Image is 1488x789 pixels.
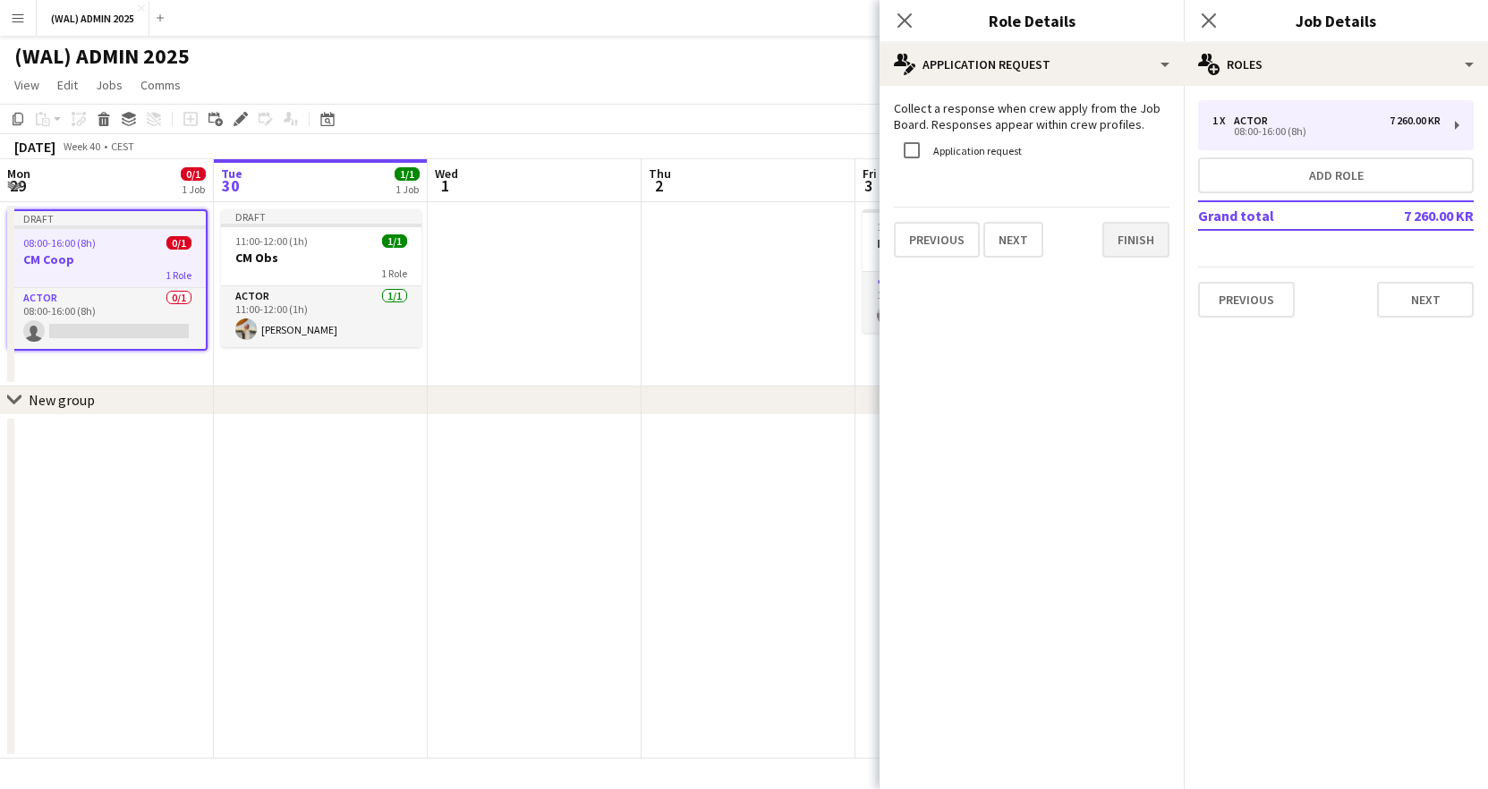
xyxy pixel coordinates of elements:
h3: Job Details [1184,9,1488,32]
span: 1 Role [166,268,191,282]
a: Edit [50,73,85,97]
span: 1/1 [382,234,407,248]
span: 3 [860,175,877,196]
span: 0/1 [181,167,206,181]
span: Week 40 [59,140,104,153]
div: CEST [111,140,134,153]
div: Draft [9,211,206,225]
button: Previous [1198,282,1295,318]
label: Application request [930,144,1022,157]
span: Edit [57,77,78,93]
p: Collect a response when crew apply from the Job Board. Responses appear within crew profiles. [894,100,1169,132]
button: Previous [894,222,980,258]
div: 7 260.00 KR [1390,115,1441,127]
div: Application Request [880,43,1184,86]
div: 1 Job [182,182,205,196]
div: Actor [1234,115,1275,127]
span: 1/1 [395,167,420,181]
span: 29 [4,175,30,196]
span: 30 [218,175,242,196]
td: Grand total [1198,201,1361,230]
h3: CM Obs [221,250,421,266]
button: Finish [1102,222,1169,258]
h3: Role Details [880,9,1184,32]
span: Jobs [96,77,123,93]
app-job-card: Draft11:00-12:00 (1h)1/1CM Obs1 RoleActor1/111:00-12:00 (1h)[PERSON_NAME] [221,209,421,347]
div: 1 Job [395,182,419,196]
span: 1 Role [381,267,407,280]
a: Jobs [89,73,130,97]
span: 12:00-16:00 (4h) [877,220,949,233]
a: Comms [133,73,188,97]
app-card-role: Actor1/112:00-16:00 (4h)[PERSON_NAME] [863,272,1063,333]
button: Next [1377,282,1474,318]
span: 0/1 [166,236,191,250]
div: Roles [1184,43,1488,86]
app-card-role: Actor1/111:00-12:00 (1h)[PERSON_NAME] [221,286,421,347]
div: New group [29,391,95,409]
span: Fri [863,165,877,182]
span: Thu [649,165,671,182]
span: Mon [7,165,30,182]
span: Wed [435,165,458,182]
button: Add role [1198,157,1474,193]
app-card-role: Actor0/108:00-16:00 (8h) [9,288,206,349]
app-job-card: Draft08:00-16:00 (8h)0/1CM Coop1 RoleActor0/108:00-16:00 (8h) [7,209,208,351]
app-job-card: 12:00-16:00 (4h)1/1Lilleaker Bazar opprigg1 RoleActor1/112:00-16:00 (4h)[PERSON_NAME] [863,209,1063,333]
span: View [14,77,39,93]
span: 2 [646,175,671,196]
td: 7 260.00 KR [1361,201,1474,230]
span: 1 [432,175,458,196]
span: 08:00-16:00 (8h) [23,236,96,250]
div: Draft [221,209,421,224]
button: (WAL) ADMIN 2025 [37,1,149,36]
div: [DATE] [14,138,55,156]
span: Tue [221,165,242,182]
div: 08:00-16:00 (8h) [1212,127,1441,136]
span: Comms [140,77,181,93]
div: 1 x [1212,115,1234,127]
button: Next [983,222,1043,258]
h3: CM Coop [9,251,206,267]
a: View [7,73,47,97]
h3: Lilleaker Bazar opprigg [863,235,1063,251]
span: 11:00-12:00 (1h) [235,234,308,248]
h1: (WAL) ADMIN 2025 [14,43,190,70]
